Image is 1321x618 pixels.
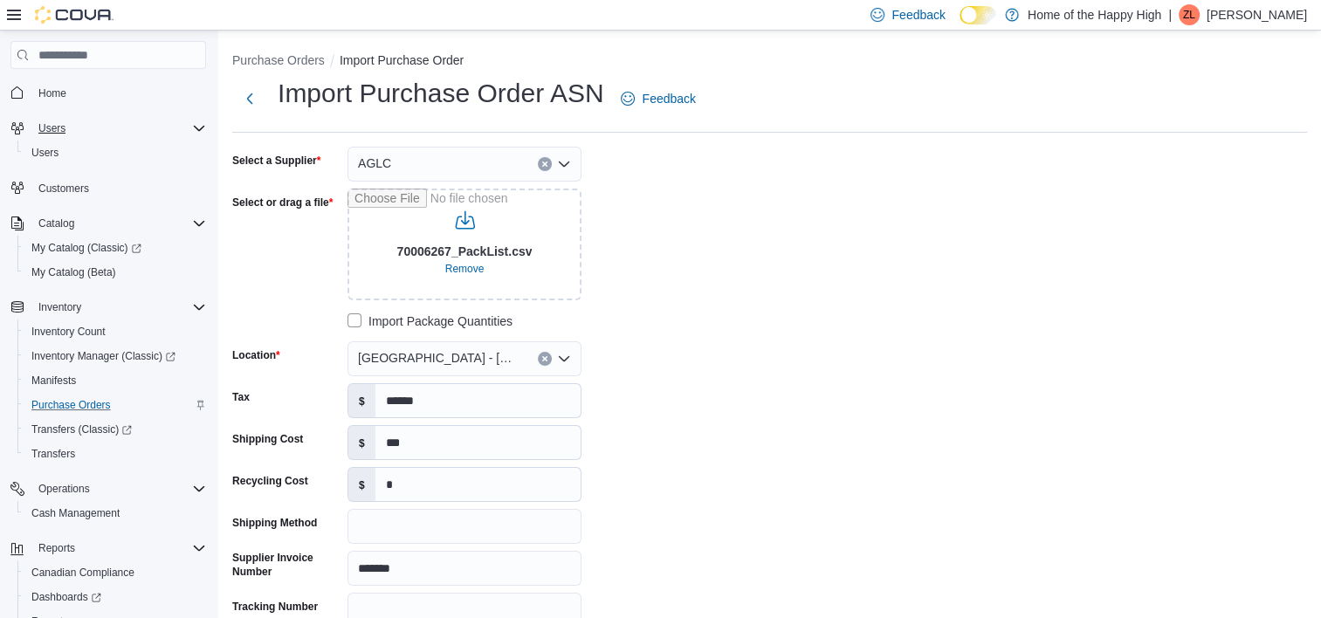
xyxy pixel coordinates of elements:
[31,83,73,104] a: Home
[3,79,213,105] button: Home
[31,241,141,255] span: My Catalog (Classic)
[24,142,206,163] span: Users
[232,516,317,530] label: Shipping Method
[347,189,581,300] input: Use aria labels when no actual label is in use
[17,501,213,525] button: Cash Management
[17,141,213,165] button: Users
[438,258,492,279] button: Clear selected files
[538,352,552,366] button: Clear input
[31,297,88,318] button: Inventory
[24,346,206,367] span: Inventory Manager (Classic)
[232,154,320,168] label: Select a Supplier
[348,384,375,417] label: $
[1028,4,1161,25] p: Home of the Happy High
[24,237,148,258] a: My Catalog (Classic)
[3,211,213,236] button: Catalog
[232,53,325,67] button: Purchase Orders
[38,86,66,100] span: Home
[31,265,116,279] span: My Catalog (Beta)
[17,393,213,417] button: Purchase Orders
[24,262,206,283] span: My Catalog (Beta)
[960,24,960,25] span: Dark Mode
[17,368,213,393] button: Manifests
[557,157,571,171] button: Open list of options
[17,260,213,285] button: My Catalog (Beta)
[17,417,213,442] a: Transfers (Classic)
[38,300,81,314] span: Inventory
[24,443,82,464] a: Transfers
[24,370,206,391] span: Manifests
[17,344,213,368] a: Inventory Manager (Classic)
[31,177,206,199] span: Customers
[232,474,308,488] label: Recycling Cost
[348,426,375,459] label: $
[1179,4,1200,25] div: Zoe Loney
[232,51,1307,72] nav: An example of EuiBreadcrumbs
[31,478,97,499] button: Operations
[891,6,945,24] span: Feedback
[347,311,513,332] label: Import Package Quantities
[557,352,571,366] button: Open list of options
[31,422,132,436] span: Transfers (Classic)
[31,146,58,160] span: Users
[31,325,106,339] span: Inventory Count
[31,81,206,103] span: Home
[31,447,75,461] span: Transfers
[24,346,182,367] a: Inventory Manager (Classic)
[3,295,213,319] button: Inventory
[17,319,213,344] button: Inventory Count
[1183,4,1195,25] span: ZL
[232,432,303,446] label: Shipping Cost
[348,468,375,501] label: $
[31,566,134,580] span: Canadian Compliance
[358,153,391,174] span: AGLC
[31,118,206,139] span: Users
[31,297,206,318] span: Inventory
[24,503,127,524] a: Cash Management
[17,236,213,260] a: My Catalog (Classic)
[232,390,250,404] label: Tax
[445,262,485,276] span: Remove
[24,321,206,342] span: Inventory Count
[232,600,318,614] label: Tracking Number
[24,443,206,464] span: Transfers
[24,395,118,415] a: Purchase Orders
[31,374,76,388] span: Manifests
[31,349,175,363] span: Inventory Manager (Classic)
[538,157,552,171] button: Clear input
[38,541,75,555] span: Reports
[17,442,213,466] button: Transfers
[340,53,464,67] button: Import Purchase Order
[31,590,101,604] span: Dashboards
[3,536,213,560] button: Reports
[232,348,280,362] label: Location
[232,551,341,579] label: Supplier Invoice Number
[24,562,141,583] a: Canadian Compliance
[232,81,267,116] button: Next
[38,182,89,196] span: Customers
[31,506,120,520] span: Cash Management
[24,142,65,163] a: Users
[1168,4,1172,25] p: |
[31,538,82,559] button: Reports
[3,116,213,141] button: Users
[24,237,206,258] span: My Catalog (Classic)
[24,587,108,608] a: Dashboards
[24,321,113,342] a: Inventory Count
[614,81,702,116] a: Feedback
[24,395,206,415] span: Purchase Orders
[24,419,139,440] a: Transfers (Classic)
[17,585,213,609] a: Dashboards
[278,76,603,111] h1: Import Purchase Order ASN
[24,262,123,283] a: My Catalog (Beta)
[17,560,213,585] button: Canadian Compliance
[31,478,206,499] span: Operations
[31,213,81,234] button: Catalog
[31,118,72,139] button: Users
[35,6,114,24] img: Cova
[24,503,206,524] span: Cash Management
[1207,4,1307,25] p: [PERSON_NAME]
[358,347,520,368] span: [GEOGRAPHIC_DATA] - [GEOGRAPHIC_DATA] - Pop's Cannabis
[31,398,111,412] span: Purchase Orders
[960,6,996,24] input: Dark Mode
